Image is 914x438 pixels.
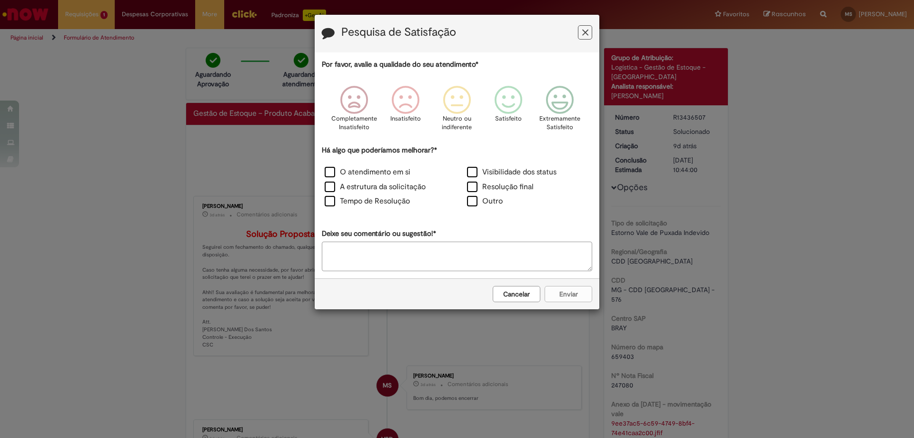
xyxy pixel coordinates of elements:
[493,286,540,302] button: Cancelar
[495,114,522,123] p: Satisfeito
[322,145,592,210] div: Há algo que poderíamos melhorar?*
[467,196,503,207] label: Outro
[331,114,377,132] p: Completamente Insatisfeito
[433,79,481,144] div: Neutro ou indiferente
[536,79,584,144] div: Extremamente Satisfeito
[325,196,410,207] label: Tempo de Resolução
[325,167,410,178] label: O atendimento em si
[322,60,478,70] label: Por favor, avalie a qualidade do seu atendimento*
[381,79,430,144] div: Insatisfeito
[484,79,533,144] div: Satisfeito
[440,114,474,132] p: Neutro ou indiferente
[325,182,426,193] label: A estrutura da solicitação
[322,229,436,239] label: Deixe seu comentário ou sugestão!*
[539,114,580,132] p: Extremamente Satisfeito
[390,114,421,123] p: Insatisfeito
[329,79,378,144] div: Completamente Insatisfeito
[467,167,556,178] label: Visibilidade dos status
[467,182,534,193] label: Resolução final
[341,26,456,39] label: Pesquisa de Satisfação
